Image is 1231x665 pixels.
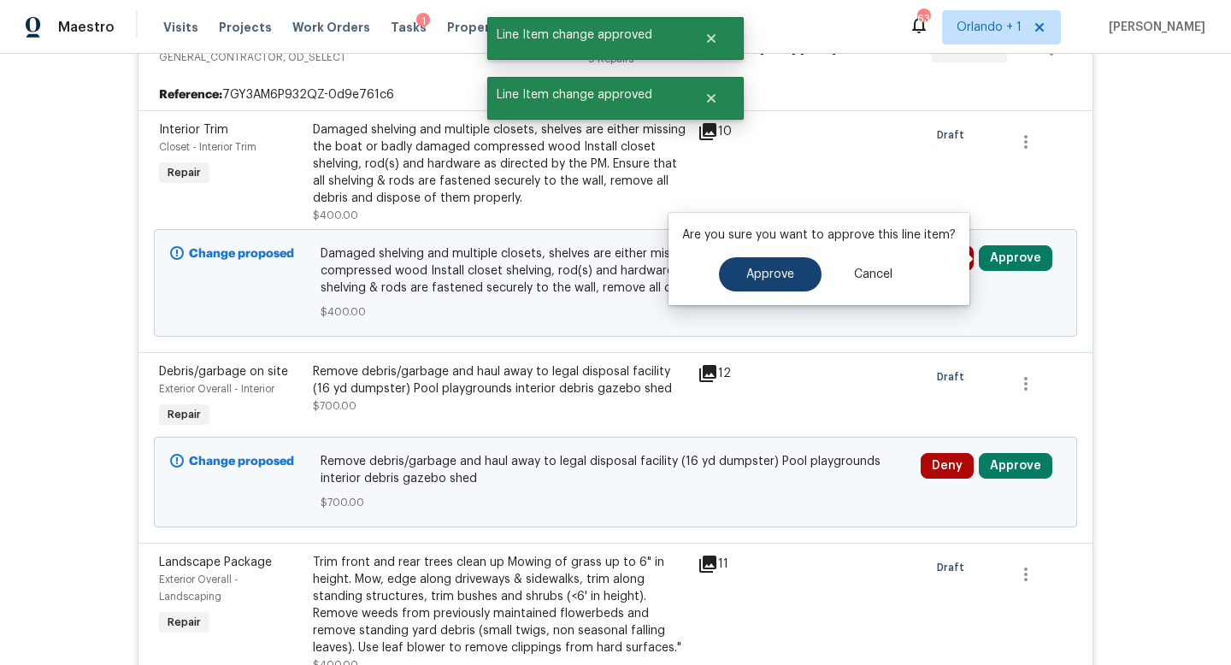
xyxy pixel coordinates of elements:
span: Line Item change approved [487,17,683,53]
span: Damaged shelving and multiple closets, shelves are either missing the boat or badly damaged compr... [321,245,911,297]
span: Orlando + 1 [957,19,1022,36]
span: Line Item change approved [487,77,683,113]
span: $400.00 [313,210,358,221]
div: 11 [698,554,764,574]
span: Closet - Interior Trim [159,142,256,152]
span: Repair [161,406,208,423]
button: Approve [979,245,1052,271]
span: Draft [937,368,971,385]
span: Landscape Package [159,556,272,568]
b: Change proposed [189,248,294,260]
div: Remove debris/garbage and haul away to legal disposal facility (16 yd dumpster) Pool playgrounds ... [313,363,687,397]
button: Approve [719,257,822,291]
span: $700.00 [313,401,356,411]
span: Repair [161,614,208,631]
span: Cancel [854,268,892,281]
span: $400.00 [321,303,911,321]
button: Close [683,81,739,115]
button: Close [683,21,739,56]
div: 12 [698,363,764,384]
span: Projects [219,19,272,36]
div: 7GY3AM6P932QZ-0d9e761c6 [138,79,1093,110]
span: Draft [937,559,971,576]
span: Exterior Overall - Landscaping [159,574,239,602]
button: Cancel [827,257,920,291]
button: Deny [921,453,974,479]
span: Debris/garbage on site [159,366,288,378]
span: Work Orders [292,19,370,36]
div: 10 [698,121,764,142]
span: [PERSON_NAME] [1102,19,1205,36]
span: $700.00 [321,494,911,511]
span: Visits [163,19,198,36]
div: 1 [416,13,430,30]
span: Approve [746,268,794,281]
span: Remove debris/garbage and haul away to legal disposal facility (16 yd dumpster) Pool playgrounds ... [321,453,911,487]
div: 63 [917,10,929,27]
b: Reference: [159,86,222,103]
button: Approve [979,453,1052,479]
p: Are you sure you want to approve this line item? [682,227,956,244]
span: Draft [937,127,971,144]
div: Damaged shelving and multiple closets, shelves are either missing the boat or badly damaged compr... [313,121,687,207]
span: Tasks [391,21,427,33]
span: Maestro [58,19,115,36]
span: Repair [161,164,208,181]
span: Exterior Overall - Interior [159,384,274,394]
span: Interior Trim [159,124,228,136]
div: Trim front and rear trees clean up Mowing of grass up to 6" in height. Mow, edge along driveways ... [313,554,687,656]
span: GENERAL_CONTRACTOR, OD_SELECT [159,49,588,66]
span: Properties [447,19,514,36]
b: Change proposed [189,456,294,468]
